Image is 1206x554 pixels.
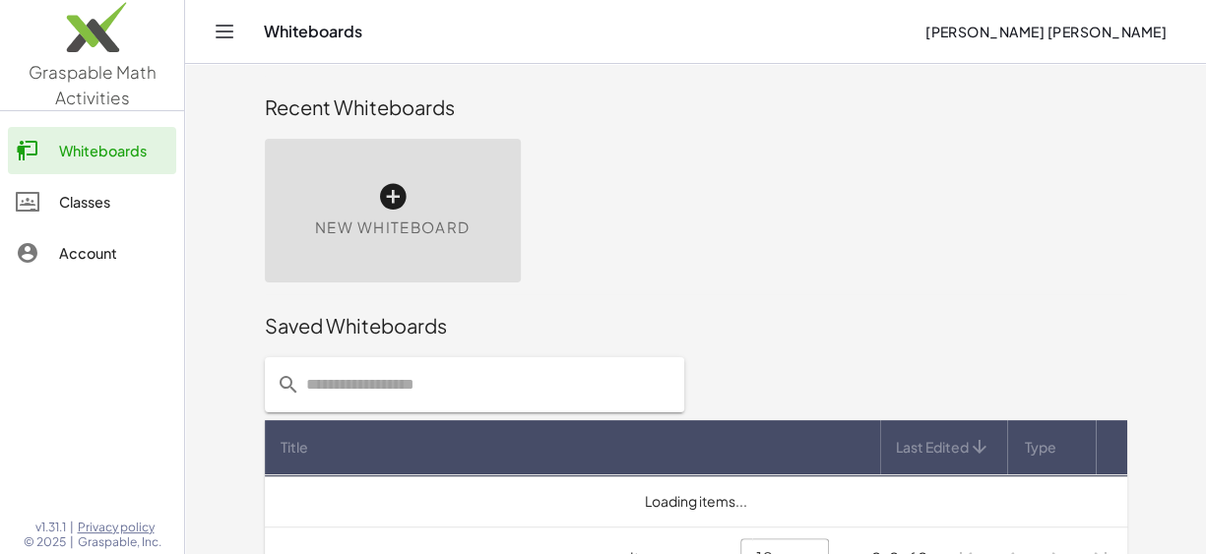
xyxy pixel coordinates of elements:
[29,61,157,108] span: Graspable Math Activities
[896,437,969,458] span: Last Edited
[281,437,308,458] span: Title
[8,229,176,277] a: Account
[8,178,176,225] a: Classes
[24,534,66,550] span: © 2025
[70,534,74,550] span: |
[78,520,161,535] a: Privacy policy
[8,127,176,174] a: Whiteboards
[265,93,1127,121] div: Recent Whiteboards
[209,16,240,47] button: Toggle navigation
[78,534,161,550] span: Graspable, Inc.
[924,23,1167,40] span: [PERSON_NAME] [PERSON_NAME]
[1025,437,1056,458] span: Type
[59,139,168,162] div: Whiteboards
[265,475,1127,526] td: Loading items...
[277,373,300,397] i: prepended action
[35,520,66,535] span: v1.31.1
[909,14,1182,49] button: [PERSON_NAME] [PERSON_NAME]
[70,520,74,535] span: |
[315,216,470,239] span: New Whiteboard
[59,241,168,265] div: Account
[265,312,1127,339] div: Saved Whiteboards
[59,190,168,214] div: Classes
